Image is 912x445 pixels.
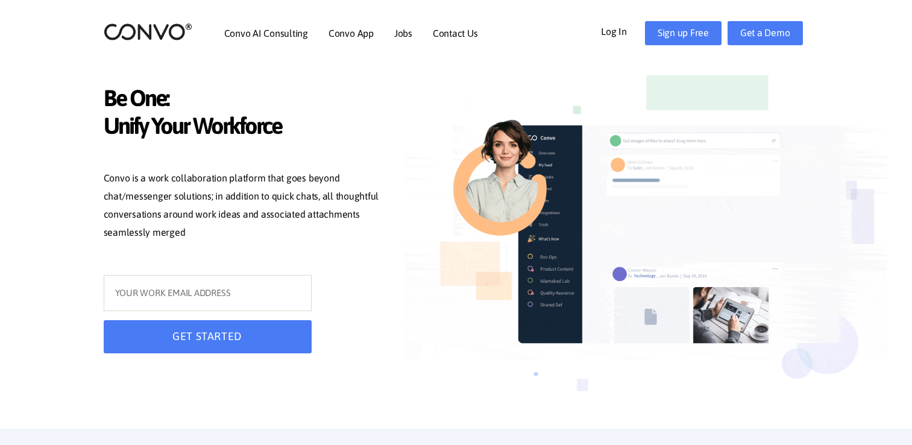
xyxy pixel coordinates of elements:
a: Convo AI Consulting [224,28,308,38]
a: Convo App [329,28,374,38]
input: YOUR WORK EMAIL ADDRESS [104,275,312,311]
a: Jobs [394,28,412,38]
span: Be One: [104,84,387,115]
a: Contact Us [433,28,478,38]
button: GET STARTED [104,320,312,353]
img: logo_2.png [104,22,192,41]
p: Convo is a work collaboration platform that goes beyond chat/messenger solutions; in addition to ... [104,169,387,244]
img: image_not_found [405,54,887,429]
a: Get a Demo [728,21,803,45]
a: Log In [601,21,645,40]
a: Sign up Free [645,21,722,45]
span: Unify Your Workforce [104,112,387,143]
